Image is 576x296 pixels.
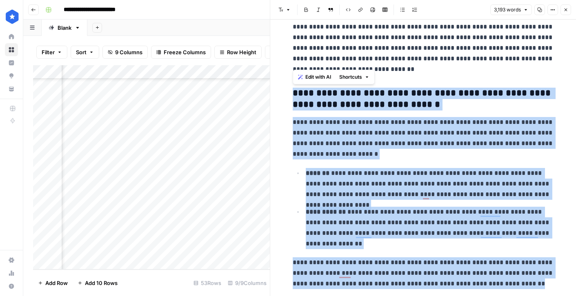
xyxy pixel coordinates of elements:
a: Home [5,30,18,43]
a: Opportunities [5,69,18,82]
button: Help + Support [5,280,18,293]
button: Workspace: ConsumerAffairs [5,7,18,27]
span: 3,193 words [494,6,521,13]
button: Add Row [33,276,73,289]
a: Your Data [5,82,18,95]
button: Freeze Columns [151,46,211,59]
button: Row Height [214,46,262,59]
span: Add 10 Rows [85,279,118,287]
a: Insights [5,56,18,69]
button: Add 10 Rows [73,276,122,289]
span: Row Height [227,48,256,56]
a: Settings [5,254,18,267]
button: 9 Columns [102,46,148,59]
div: 9/9 Columns [225,276,270,289]
div: Blank [58,24,71,32]
span: Filter [42,48,55,56]
span: Shortcuts [339,73,362,81]
span: Add Row [45,279,68,287]
span: 9 Columns [115,48,142,56]
button: 3,193 words [490,4,532,15]
a: Usage [5,267,18,280]
span: Freeze Columns [164,48,206,56]
button: Sort [71,46,99,59]
span: Edit with AI [305,73,331,81]
button: Shortcuts [336,72,373,82]
div: 53 Rows [190,276,225,289]
a: Browse [5,43,18,56]
span: Sort [76,48,87,56]
img: ConsumerAffairs Logo [5,9,20,24]
button: Edit with AI [295,72,334,82]
button: Filter [36,46,67,59]
a: Blank [42,20,87,36]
